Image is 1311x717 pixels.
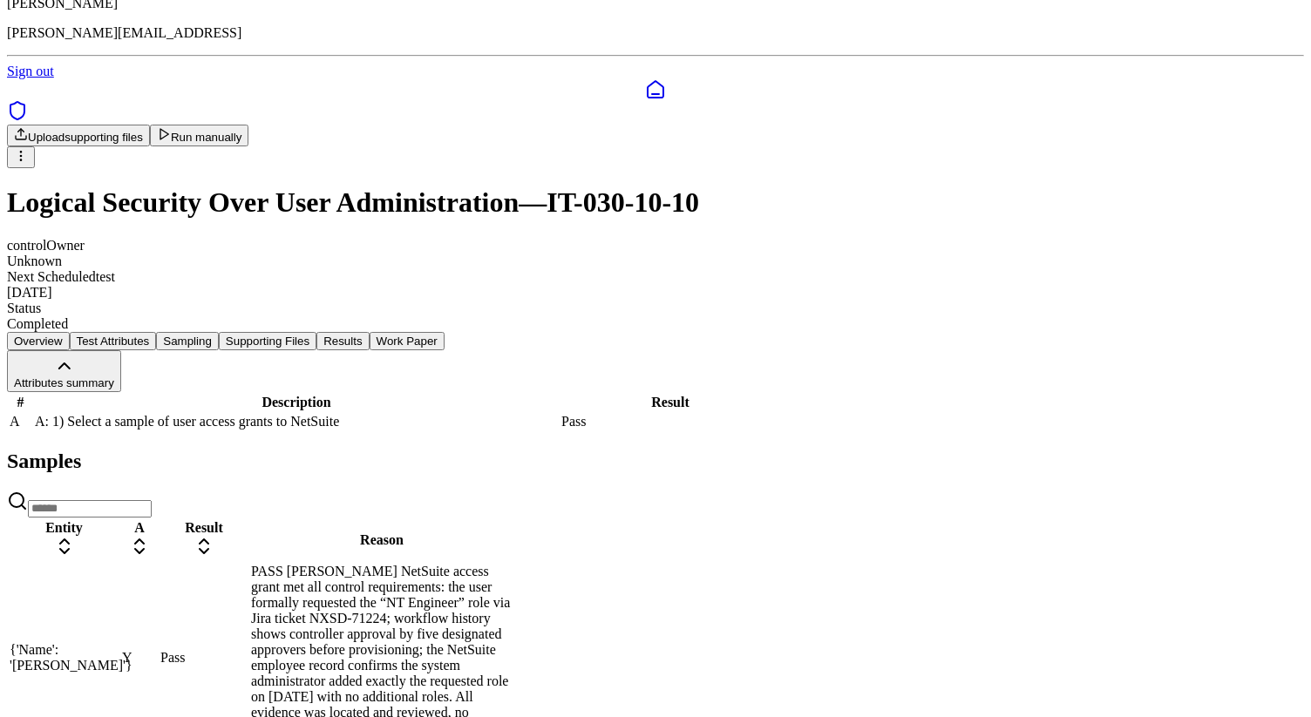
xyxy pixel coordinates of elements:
[7,79,1304,100] a: Dashboard
[7,332,70,350] button: Overview
[7,450,1304,473] h2: Samples
[9,413,32,430] td: A
[7,269,1304,285] div: Next Scheduled test
[7,238,1304,254] div: control Owner
[122,650,132,665] span: Y
[10,642,119,673] div: {'Name': '[PERSON_NAME]'}
[7,301,1304,316] div: Status
[7,146,35,168] button: More Options
[7,332,1304,350] nav: Tabs
[10,520,119,536] div: Entity
[7,109,28,124] a: SOC 1 Reports
[219,332,316,350] button: Supporting Files
[7,316,1304,332] div: Completed
[561,395,779,410] div: Result
[35,395,558,410] div: Description
[35,414,558,430] div: A: 1) Select a sample of user access grants to NetSuite
[14,376,114,389] span: Attributes summary
[70,332,157,350] button: Test Attributes
[150,125,249,146] button: Run manually
[7,186,1304,219] h1: Logical Security Over User Administration — IT-030-10-10
[7,64,54,78] a: Sign out
[316,332,369,350] button: Results
[561,414,586,429] span: Pass
[160,650,248,666] div: Pass
[7,350,121,392] button: Attributes summary
[156,332,219,350] button: Sampling
[251,532,513,548] div: Reason
[160,520,248,536] div: Result
[10,395,31,410] div: #
[7,125,150,146] button: Uploadsupporting files
[370,332,445,350] button: Work Paper
[7,254,62,268] span: Unknown
[7,285,1304,301] div: [DATE]
[122,520,157,536] div: A
[7,25,1304,41] p: [PERSON_NAME][EMAIL_ADDRESS]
